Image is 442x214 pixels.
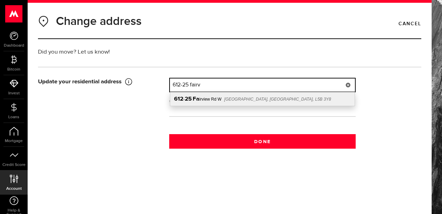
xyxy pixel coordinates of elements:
[38,78,192,86] div: Update your residential address
[6,3,26,24] button: Open LiveChat chat widget
[174,96,183,102] b: 612
[224,97,331,102] span: [GEOGRAPHIC_DATA], [GEOGRAPHIC_DATA], L5B 3Y8
[398,18,421,30] a: Cancel
[170,92,355,106] div: 612-25 Fairview Rd W
[33,48,157,56] div: Did you move? Let us know!
[193,96,199,102] b: Fa
[169,134,356,149] button: Done
[185,96,192,102] b: 25
[56,12,142,30] h1: Change address
[169,99,244,104] span: Cant find address?
[170,78,355,92] input: Address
